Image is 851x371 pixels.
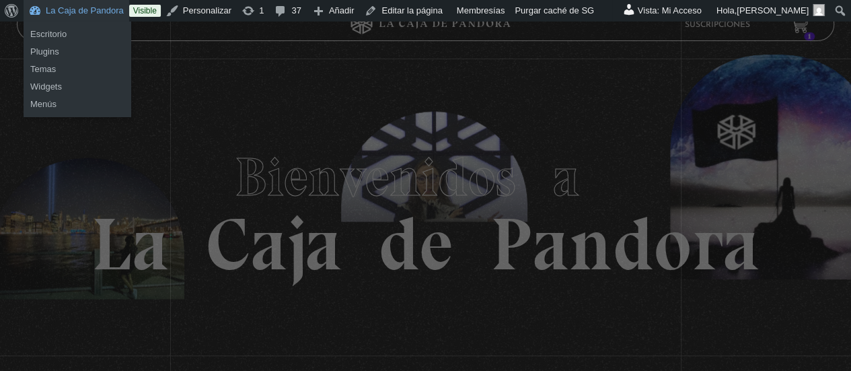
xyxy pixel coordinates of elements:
[24,96,131,113] a: Menús
[91,133,760,281] h1: La Caja de Pandora
[790,15,809,34] a: 1
[129,5,161,17] a: Visible
[804,32,815,40] span: 1
[24,61,131,78] a: Temas
[24,78,131,96] a: Widgets
[235,145,617,209] span: Bienvenidos a
[737,5,809,15] span: [PERSON_NAME]
[24,57,131,117] ul: La Caja de Pandora
[685,21,750,29] a: Suscripciones
[24,43,131,61] a: Plugins
[24,26,131,43] a: Escritorio
[24,22,131,65] ul: La Caja de Pandora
